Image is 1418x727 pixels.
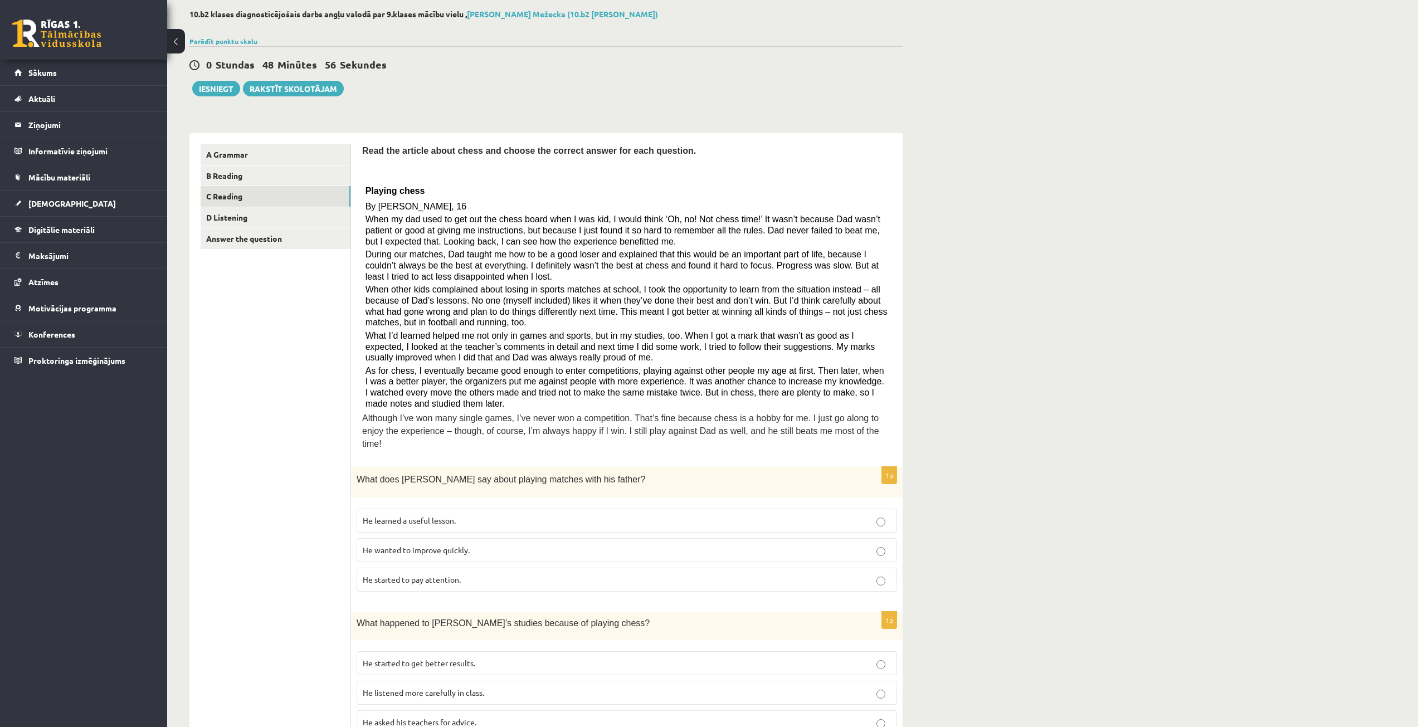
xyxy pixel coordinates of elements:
[277,58,317,71] span: Minūtes
[366,250,879,281] span: During our matches, Dad taught me how to be a good loser and explained that this would be an impo...
[362,413,879,448] span: Although I’ve won many single games, I’ve never won a competition. That’s fine because chess is a...
[28,67,57,77] span: Sākums
[14,86,153,111] a: Aktuāli
[28,94,55,104] span: Aktuāli
[12,19,101,47] a: Rīgas 1. Tālmācības vidusskola
[201,165,350,186] a: B Reading
[362,146,696,155] span: Read the article about chess and choose the correct answer for each question.
[876,660,885,669] input: He started to get better results.
[876,577,885,585] input: He started to pay attention.
[14,112,153,138] a: Ziņojumi
[201,207,350,228] a: D Listening
[881,611,897,629] p: 1p
[14,295,153,321] a: Motivācijas programma
[340,58,387,71] span: Sekundes
[206,58,212,71] span: 0
[363,515,456,525] span: He learned a useful lesson.
[28,329,75,339] span: Konferences
[189,9,903,19] h2: 10.b2 klases diagnosticējošais darbs angļu valodā par 9.klases mācību vielu ,
[366,202,466,211] span: By [PERSON_NAME], 16
[876,518,885,526] input: He learned a useful lesson.
[14,348,153,373] a: Proktoringa izmēģinājums
[325,58,336,71] span: 56
[363,658,475,668] span: He started to get better results.
[366,285,888,327] span: When other kids complained about losing in sports matches at school, I took the opportunity to le...
[28,112,153,138] legend: Ziņojumi
[243,81,344,96] a: Rakstīt skolotājam
[366,214,880,246] span: When my dad used to get out the chess board when I was kid, I would think ‘Oh, no! Not chess time...
[14,217,153,242] a: Digitālie materiāli
[14,60,153,85] a: Sākums
[363,717,476,727] span: He asked his teachers for advice.
[363,545,470,555] span: He wanted to improve quickly.
[876,690,885,699] input: He listened more carefully in class.
[28,303,116,313] span: Motivācijas programma
[192,81,240,96] button: Iesniegt
[201,186,350,207] a: C Reading
[14,243,153,269] a: Maksājumi
[201,144,350,165] a: A Grammar
[189,37,257,46] a: Parādīt punktu skalu
[14,164,153,190] a: Mācību materiāli
[28,138,153,164] legend: Informatīvie ziņojumi
[28,172,90,182] span: Mācību materiāli
[14,138,153,164] a: Informatīvie ziņojumi
[216,58,255,71] span: Stundas
[28,355,125,365] span: Proktoringa izmēģinājums
[363,687,484,697] span: He listened more carefully in class.
[28,243,153,269] legend: Maksājumi
[366,186,425,196] span: Playing chess
[201,228,350,249] a: Answer the question
[14,269,153,295] a: Atzīmes
[357,475,645,484] span: What does [PERSON_NAME] say about playing matches with his father?
[363,574,461,584] span: He started to pay attention.
[262,58,274,71] span: 48
[366,331,875,362] span: What I’d learned helped me not only in games and sports, but in my studies, too. When I got a mar...
[28,198,116,208] span: [DEMOGRAPHIC_DATA]
[357,618,650,628] span: What happened to [PERSON_NAME]’s studies because of playing chess?
[28,225,95,235] span: Digitālie materiāli
[366,366,884,408] span: As for chess, I eventually became good enough to enter competitions, playing against other people...
[28,277,59,287] span: Atzīmes
[14,191,153,216] a: [DEMOGRAPHIC_DATA]
[876,547,885,556] input: He wanted to improve quickly.
[467,9,658,19] a: [PERSON_NAME] Mežecka (10.b2 [PERSON_NAME])
[14,321,153,347] a: Konferences
[881,466,897,484] p: 1p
